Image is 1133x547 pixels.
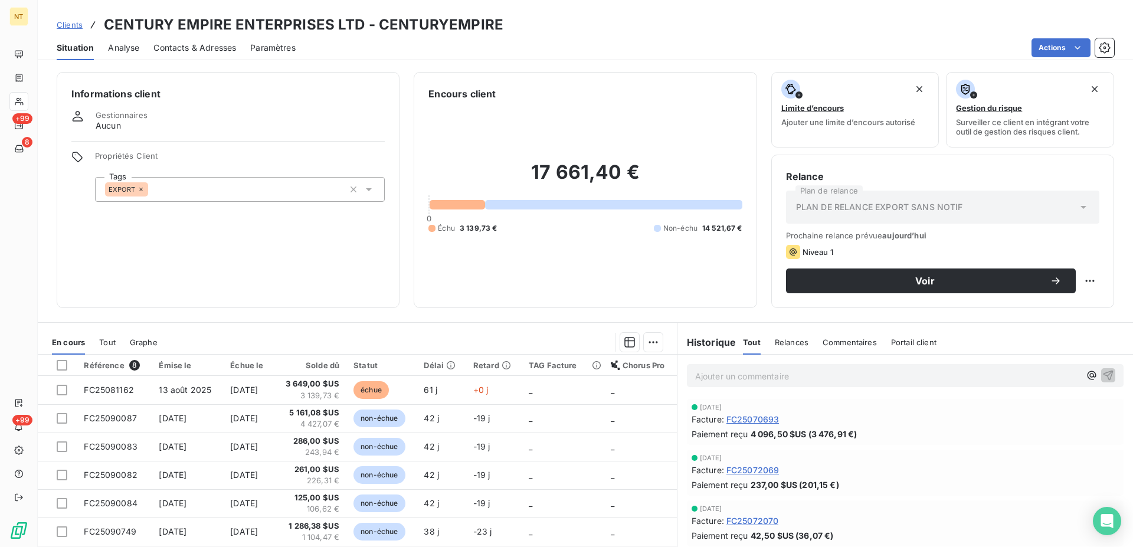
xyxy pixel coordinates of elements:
[427,214,431,223] span: 0
[473,413,490,423] span: -19 j
[95,151,385,168] span: Propriétés Client
[611,361,670,370] div: Chorus Pro
[159,361,216,370] div: Émise le
[12,415,32,425] span: +99
[803,247,833,257] span: Niveau 1
[281,475,339,487] span: 226,31 €
[159,441,186,451] span: [DATE]
[159,526,186,536] span: [DATE]
[702,223,742,234] span: 14 521,67 €
[84,385,134,395] span: FC25081162
[751,479,839,491] span: 237,00 $US (201,15 €)
[692,529,748,542] span: Paiement reçu
[726,413,780,425] span: FC25070693
[230,361,267,370] div: Échue le
[353,466,405,484] span: non-échue
[84,526,136,536] span: FC25090749
[428,87,496,101] h6: Encours client
[424,526,439,536] span: 38 j
[52,338,85,347] span: En cours
[153,42,236,54] span: Contacts & Adresses
[956,103,1022,113] span: Gestion du risque
[700,454,722,461] span: [DATE]
[424,498,439,508] span: 42 j
[84,360,145,371] div: Référence
[57,42,94,54] span: Situation
[460,223,497,234] span: 3 139,73 €
[529,526,532,536] span: _
[104,14,503,35] h3: CENTURY EMPIRE ENTERPRISES LTD - CENTURYEMPIRE
[230,441,258,451] span: [DATE]
[281,447,339,458] span: 243,94 €
[22,137,32,148] span: 8
[751,529,834,542] span: 42,50 $US (36,07 €)
[473,498,490,508] span: -19 j
[353,381,389,399] span: échue
[529,413,532,423] span: _
[473,385,489,395] span: +0 j
[109,186,135,193] span: EXPORT
[9,7,28,26] div: NT
[130,338,158,347] span: Graphe
[96,110,148,120] span: Gestionnaires
[281,464,339,476] span: 261,00 $US
[424,470,439,480] span: 42 j
[353,523,405,541] span: non-échue
[700,404,722,411] span: [DATE]
[692,428,748,440] span: Paiement reçu
[159,498,186,508] span: [DATE]
[230,470,258,480] span: [DATE]
[529,361,597,370] div: TAG Facture
[281,492,339,504] span: 125,00 $US
[611,526,614,536] span: _
[281,407,339,419] span: 5 161,08 $US
[84,498,137,508] span: FC25090084
[692,413,724,425] span: Facture :
[611,385,614,395] span: _
[281,361,339,370] div: Solde dû
[946,72,1114,148] button: Gestion du risqueSurveiller ce client en intégrant votre outil de gestion des risques client.
[353,438,405,456] span: non-échue
[771,72,939,148] button: Limite d’encoursAjouter une limite d’encours autorisé
[1032,38,1091,57] button: Actions
[129,360,140,371] span: 8
[159,413,186,423] span: [DATE]
[726,464,780,476] span: FC25072069
[823,338,877,347] span: Commentaires
[473,526,492,536] span: -23 j
[692,515,724,527] span: Facture :
[726,515,779,527] span: FC25072070
[108,42,139,54] span: Analyse
[751,428,857,440] span: 4 096,50 $US (3 476,91 €)
[281,418,339,430] span: 4 427,07 €
[281,378,339,390] span: 3 649,00 $US
[529,441,532,451] span: _
[428,161,742,196] h2: 17 661,40 €
[891,338,936,347] span: Portail client
[882,231,926,240] span: aujourd’hui
[9,521,28,540] img: Logo LeanPay
[786,268,1076,293] button: Voir
[230,385,258,395] span: [DATE]
[57,20,83,30] span: Clients
[424,441,439,451] span: 42 j
[529,470,532,480] span: _
[281,532,339,543] span: 1 104,47 €
[473,470,490,480] span: -19 j
[159,470,186,480] span: [DATE]
[99,338,116,347] span: Tout
[71,87,385,101] h6: Informations client
[786,231,1099,240] span: Prochaine relance prévue
[473,441,490,451] span: -19 j
[230,498,258,508] span: [DATE]
[57,19,83,31] a: Clients
[611,413,614,423] span: _
[281,390,339,402] span: 3 139,73 €
[743,338,761,347] span: Tout
[424,361,459,370] div: Délai
[775,338,808,347] span: Relances
[353,361,410,370] div: Statut
[611,470,614,480] span: _
[84,470,137,480] span: FC25090082
[281,435,339,447] span: 286,00 $US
